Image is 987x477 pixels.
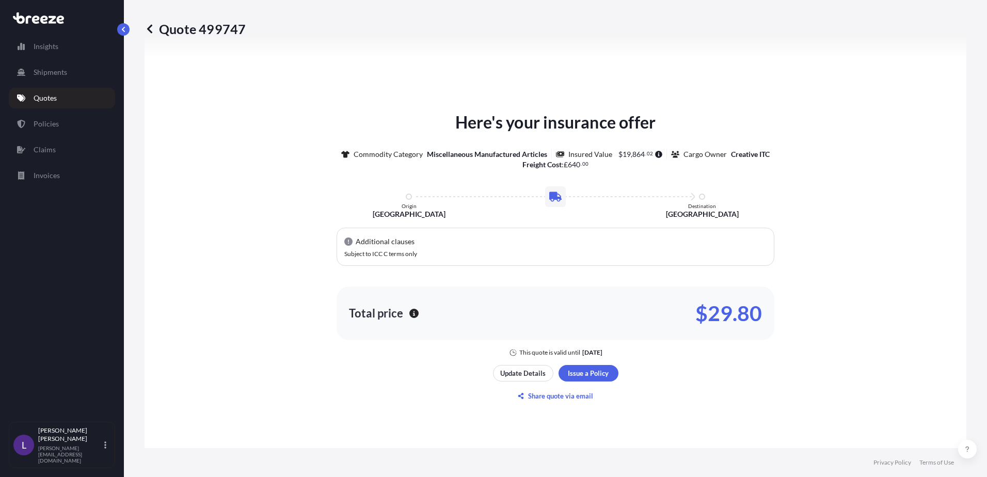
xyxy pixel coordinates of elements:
a: Shipments [9,62,115,83]
button: Update Details [493,365,553,381]
a: Claims [9,139,115,160]
p: Commodity Category [354,149,423,160]
span: 640 [568,161,580,168]
p: Cargo Owner [683,149,727,160]
p: Total price [349,308,403,319]
a: Quotes [9,88,115,108]
span: L [22,440,26,450]
span: . [645,152,646,155]
p: Here's your insurance offer [455,110,656,135]
span: £ [564,161,568,168]
p: Creative ITC [731,149,770,160]
span: 00 [582,162,588,166]
p: [PERSON_NAME][EMAIL_ADDRESS][DOMAIN_NAME] [38,445,102,464]
p: Claims [34,145,56,155]
span: , [631,151,632,158]
p: Origin [402,203,417,209]
span: . [581,162,582,166]
button: Share quote via email [493,388,618,404]
a: Policies [9,114,115,134]
a: Privacy Policy [873,458,911,467]
p: Miscellaneous Manufactured Articles [427,149,547,160]
p: Share quote via email [528,391,593,401]
button: Issue a Policy [559,365,618,381]
p: This quote is valid until [519,348,580,357]
p: Quotes [34,93,57,103]
b: Freight Cost [522,160,562,169]
p: Insured Value [568,149,612,160]
p: Quote 499747 [145,21,246,37]
p: Invoices [34,170,60,181]
p: : [522,160,588,170]
p: [GEOGRAPHIC_DATA] [373,209,445,219]
span: 02 [647,152,653,155]
p: [DATE] [582,348,602,357]
a: Terms of Use [919,458,954,467]
p: Shipments [34,67,67,77]
p: $29.80 [695,305,762,322]
p: [PERSON_NAME] [PERSON_NAME] [38,426,102,443]
span: 19 [623,151,631,158]
p: Additional clauses [356,236,415,247]
a: Insights [9,36,115,57]
p: [GEOGRAPHIC_DATA] [666,209,739,219]
p: Issue a Policy [568,368,609,378]
p: Destination [688,203,716,209]
p: Insights [34,41,58,52]
p: Subject to ICC C terms only [344,251,767,257]
p: Update Details [500,368,546,378]
a: Invoices [9,165,115,186]
span: 864 [632,151,645,158]
span: $ [618,151,623,158]
p: Policies [34,119,59,129]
